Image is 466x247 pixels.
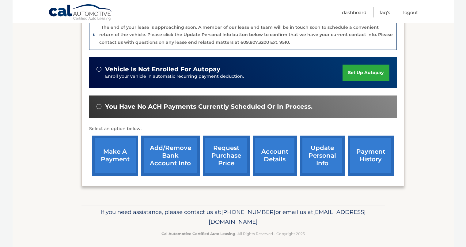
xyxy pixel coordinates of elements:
a: request purchase price [203,136,250,176]
a: payment history [348,136,394,176]
a: Add/Remove bank account info [141,136,200,176]
strong: Cal Automotive Certified Auto Leasing [161,231,235,236]
a: update personal info [300,136,345,176]
p: Enroll your vehicle in automatic recurring payment deduction. [105,73,343,80]
p: The end of your lease is approaching soon. A member of our lease end team will be in touch soon t... [99,24,393,45]
img: alert-white.svg [97,67,101,72]
a: FAQ's [380,7,390,17]
img: alert-white.svg [97,104,101,109]
span: [PHONE_NUMBER] [221,208,275,215]
a: make a payment [92,136,138,176]
span: vehicle is not enrolled for autopay [105,65,220,73]
a: Dashboard [342,7,366,17]
a: set up autopay [343,65,389,81]
a: account details [253,136,297,176]
a: Logout [403,7,418,17]
span: You have no ACH payments currently scheduled or in process. [105,103,313,110]
a: Cal Automotive [48,4,113,22]
p: - All Rights Reserved - Copyright 2025 [85,230,381,237]
p: If you need assistance, please contact us at: or email us at [85,207,381,227]
p: Select an option below: [89,125,397,133]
